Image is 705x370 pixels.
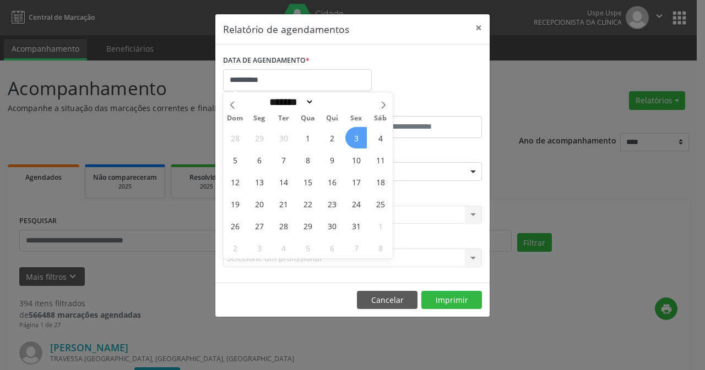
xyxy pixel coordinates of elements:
label: DATA DE AGENDAMENTO [223,52,310,69]
span: Outubro 1, 2025 [297,127,318,148]
span: Outubro 9, 2025 [321,149,343,170]
span: Outubro 30, 2025 [321,215,343,236]
span: Outubro 3, 2025 [345,127,367,148]
span: Outubro 20, 2025 [248,193,270,214]
span: Outubro 14, 2025 [273,171,294,192]
span: Setembro 30, 2025 [273,127,294,148]
span: Outubro 25, 2025 [370,193,391,214]
span: Setembro 29, 2025 [248,127,270,148]
select: Month [265,96,314,108]
span: Outubro 12, 2025 [224,171,246,192]
span: Outubro 23, 2025 [321,193,343,214]
span: Outubro 16, 2025 [321,171,343,192]
span: Sex [344,115,368,122]
span: Seg [247,115,272,122]
span: Outubro 2, 2025 [321,127,343,148]
button: Cancelar [357,291,417,310]
span: Outubro 7, 2025 [273,149,294,170]
span: Outubro 22, 2025 [297,193,318,214]
span: Outubro 8, 2025 [297,149,318,170]
span: Outubro 31, 2025 [345,215,367,236]
input: Year [314,96,350,108]
button: Close [468,14,490,41]
span: Dom [223,115,247,122]
span: Novembro 6, 2025 [321,237,343,258]
span: Outubro 11, 2025 [370,149,391,170]
h5: Relatório de agendamentos [223,22,349,36]
span: Outubro 5, 2025 [224,149,246,170]
span: Novembro 7, 2025 [345,237,367,258]
span: Outubro 29, 2025 [297,215,318,236]
span: Outubro 28, 2025 [273,215,294,236]
span: Outubro 15, 2025 [297,171,318,192]
span: Outubro 6, 2025 [248,149,270,170]
span: Novembro 3, 2025 [248,237,270,258]
span: Ter [272,115,296,122]
span: Sáb [368,115,393,122]
span: Outubro 24, 2025 [345,193,367,214]
span: Setembro 28, 2025 [224,127,246,148]
span: Outubro 27, 2025 [248,215,270,236]
span: Outubro 19, 2025 [224,193,246,214]
span: Novembro 5, 2025 [297,237,318,258]
span: Outubro 4, 2025 [370,127,391,148]
span: Qui [320,115,344,122]
span: Novembro 8, 2025 [370,237,391,258]
span: Novembro 4, 2025 [273,237,294,258]
span: Outubro 26, 2025 [224,215,246,236]
span: Qua [296,115,320,122]
span: Outubro 21, 2025 [273,193,294,214]
span: Outubro 18, 2025 [370,171,391,192]
span: Outubro 10, 2025 [345,149,367,170]
button: Imprimir [421,291,482,310]
span: Novembro 2, 2025 [224,237,246,258]
span: Outubro 13, 2025 [248,171,270,192]
label: ATÉ [355,99,482,116]
span: Outubro 17, 2025 [345,171,367,192]
span: Novembro 1, 2025 [370,215,391,236]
